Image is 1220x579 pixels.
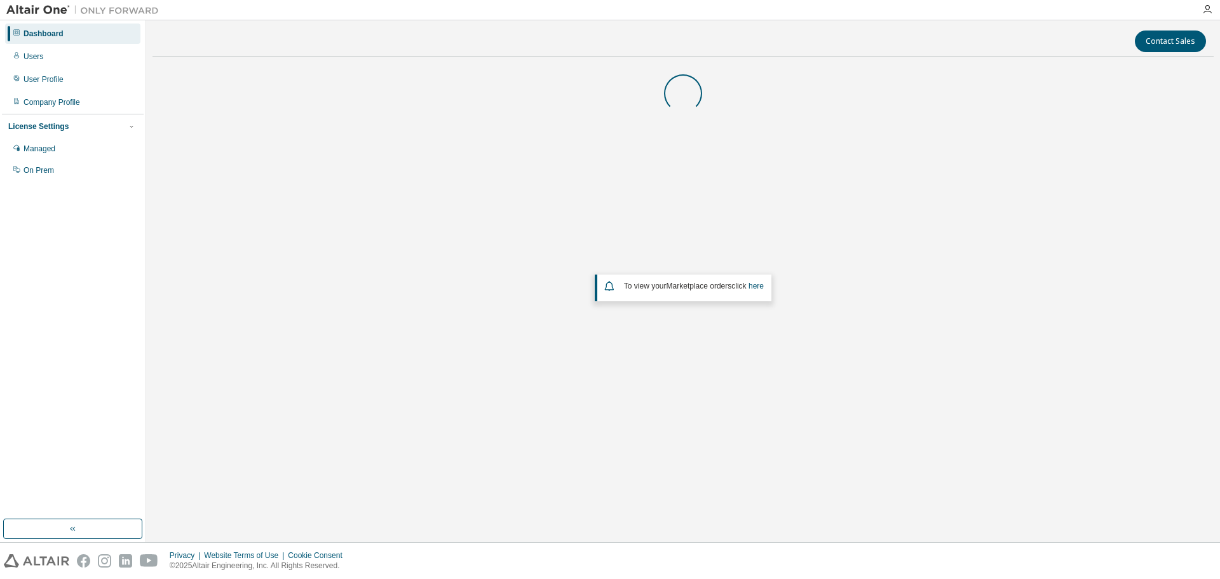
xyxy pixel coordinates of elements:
[6,4,165,17] img: Altair One
[119,554,132,568] img: linkedin.svg
[24,97,80,107] div: Company Profile
[170,550,204,561] div: Privacy
[24,74,64,85] div: User Profile
[1135,31,1206,52] button: Contact Sales
[204,550,288,561] div: Website Terms of Use
[624,282,764,290] span: To view your click
[288,550,349,561] div: Cookie Consent
[749,282,764,290] a: here
[667,282,732,290] em: Marketplace orders
[8,121,69,132] div: License Settings
[24,51,43,62] div: Users
[98,554,111,568] img: instagram.svg
[77,554,90,568] img: facebook.svg
[24,165,54,175] div: On Prem
[24,144,55,154] div: Managed
[140,554,158,568] img: youtube.svg
[170,561,350,571] p: © 2025 Altair Engineering, Inc. All Rights Reserved.
[4,554,69,568] img: altair_logo.svg
[24,29,64,39] div: Dashboard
